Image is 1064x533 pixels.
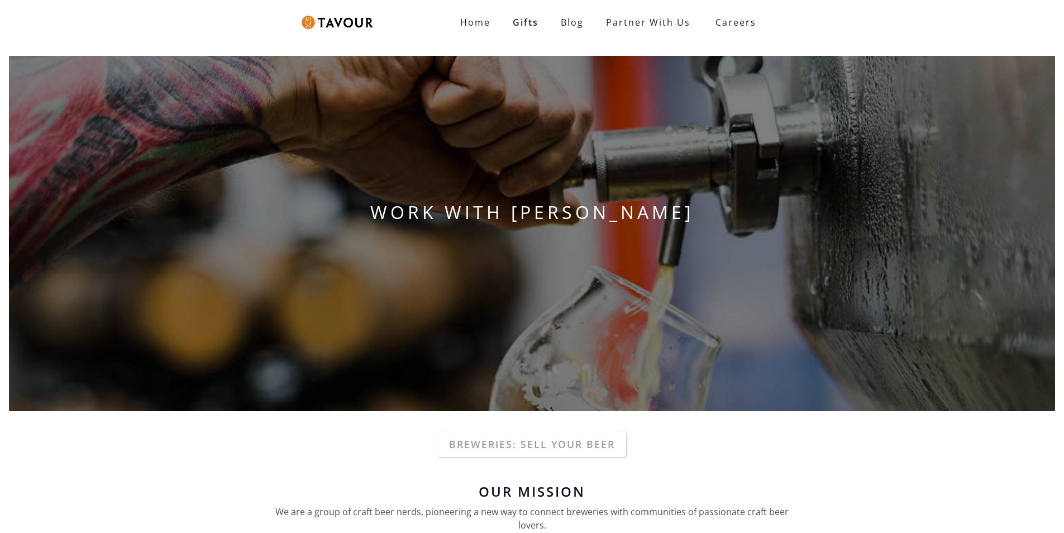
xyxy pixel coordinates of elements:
a: Gifts [502,11,550,34]
h6: Our Mission [270,485,795,498]
a: Careers [702,7,765,38]
a: Partner With Us [595,11,702,34]
strong: Careers [715,11,756,34]
strong: Home [460,16,490,28]
a: Breweries: Sell your beer [438,431,626,457]
a: Blog [550,11,595,34]
h1: WORK WITH [PERSON_NAME] [9,199,1055,226]
a: Home [449,11,502,34]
